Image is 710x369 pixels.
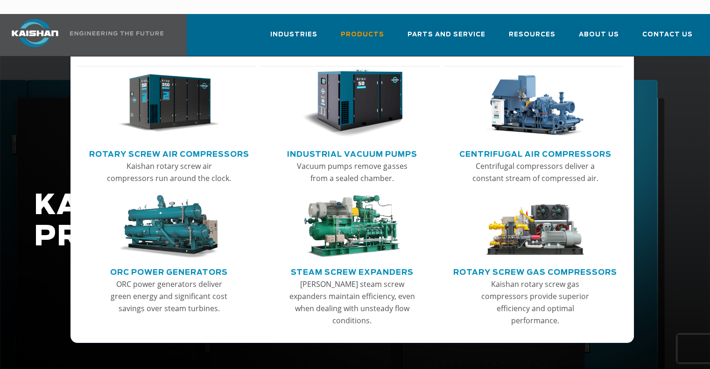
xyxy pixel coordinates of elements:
img: Engineering the future [70,31,163,35]
p: [PERSON_NAME] steam screw expanders maintain efficiency, even when dealing with unsteady flow con... [289,278,415,327]
img: thumb-Industrial-Vacuum-Pumps [302,70,403,138]
span: Industries [270,29,317,40]
a: Centrifugal Air Compressors [459,146,612,160]
img: thumb-ORC-Power-Generators [118,195,219,258]
a: Industrial Vacuum Pumps [287,146,417,160]
a: Resources [509,22,555,54]
img: thumb-Steam-Screw-Expanders [302,195,403,258]
span: Resources [509,29,555,40]
a: Rotary Screw Gas Compressors [453,264,617,278]
span: About Us [579,29,619,40]
a: Rotary Screw Air Compressors [89,146,249,160]
img: thumb-Centrifugal-Air-Compressors [485,70,586,138]
span: Parts and Service [408,29,485,40]
span: Contact Us [642,29,693,40]
a: Products [341,22,384,54]
p: Kaishan rotary screw gas compressors provide superior efficiency and optimal performance. [472,278,598,327]
img: thumb-Rotary-Screw-Gas-Compressors [485,195,586,258]
span: Products [341,29,384,40]
h1: KAISHAN PRODUCTS [34,190,567,253]
a: Steam Screw Expanders [291,264,414,278]
a: Industries [270,22,317,54]
a: ORC Power Generators [110,264,228,278]
p: Kaishan rotary screw air compressors run around the clock. [106,160,232,184]
p: Centrifugal compressors deliver a constant stream of compressed air. [472,160,598,184]
a: Contact Us [642,22,693,54]
a: About Us [579,22,619,54]
p: Vacuum pumps remove gasses from a sealed chamber. [289,160,415,184]
p: ORC power generators deliver green energy and significant cost savings over steam turbines. [106,278,232,314]
img: thumb-Rotary-Screw-Air-Compressors [118,70,219,138]
a: Parts and Service [408,22,485,54]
